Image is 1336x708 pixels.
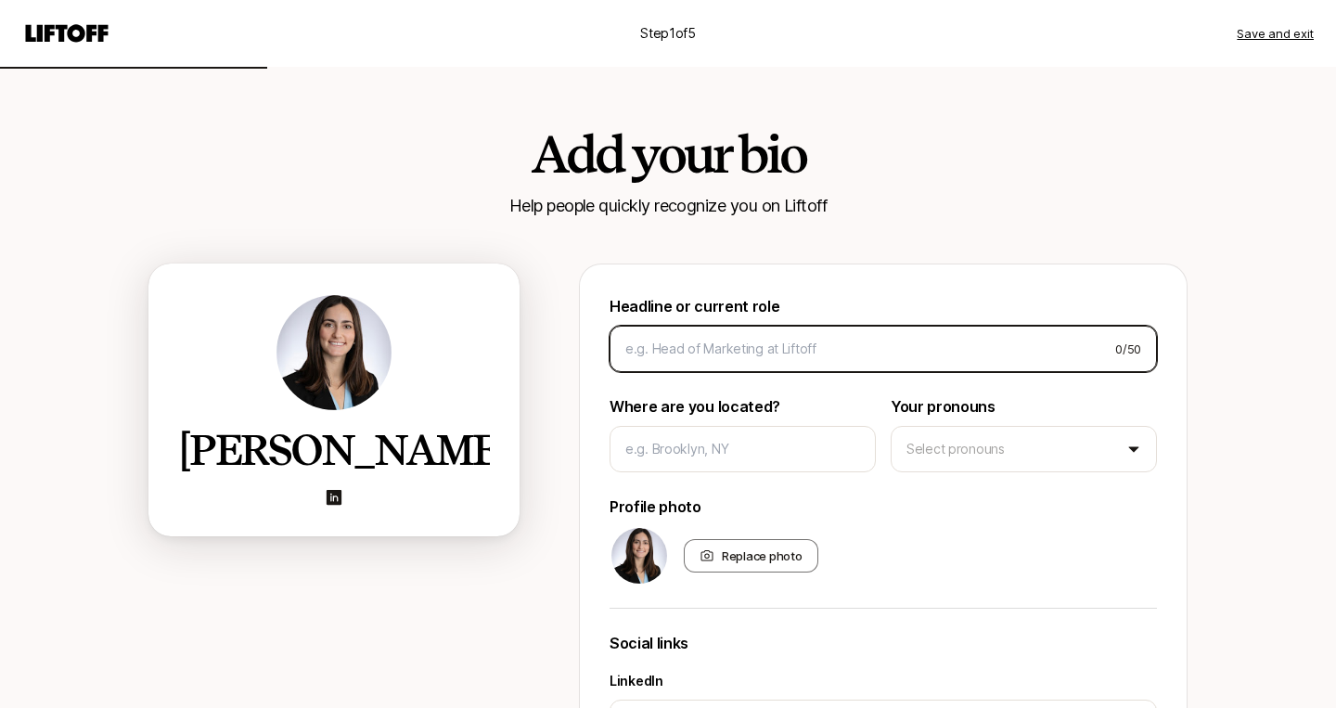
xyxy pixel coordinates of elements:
p: Help people quickly recognize you on Liftoff [509,193,827,219]
button: Save and exit [1237,24,1314,43]
p: Profile photo [610,495,1157,519]
h2: Add your bio [531,126,806,182]
p: Social links [610,631,1157,655]
div: Replace photo [684,539,818,573]
img: ACg8ocK7riOoAJd9wHddCuLaIg3WM8vfrE40JQieUcfjHlkixOACnyR2=s160-c [611,528,667,584]
input: e.g. Head of Marketing at Liftoff [625,338,1100,360]
p: Where are you located? [610,394,876,418]
img: linkedin-logo [325,488,343,507]
p: LinkedIn [610,670,663,692]
p: Your pronouns [891,394,1157,418]
p: Headline or current role [610,294,1157,318]
input: e.g. Brooklyn, NY [625,438,860,460]
span: 0 / 50 [1115,340,1141,358]
img: ACg8ocK7riOoAJd9wHddCuLaIg3WM8vfrE40JQieUcfjHlkixOACnyR2=s160-c [276,295,392,410]
h2: Elizabeth Goldin [178,427,490,473]
p: Step 1 of 5 [640,22,696,45]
